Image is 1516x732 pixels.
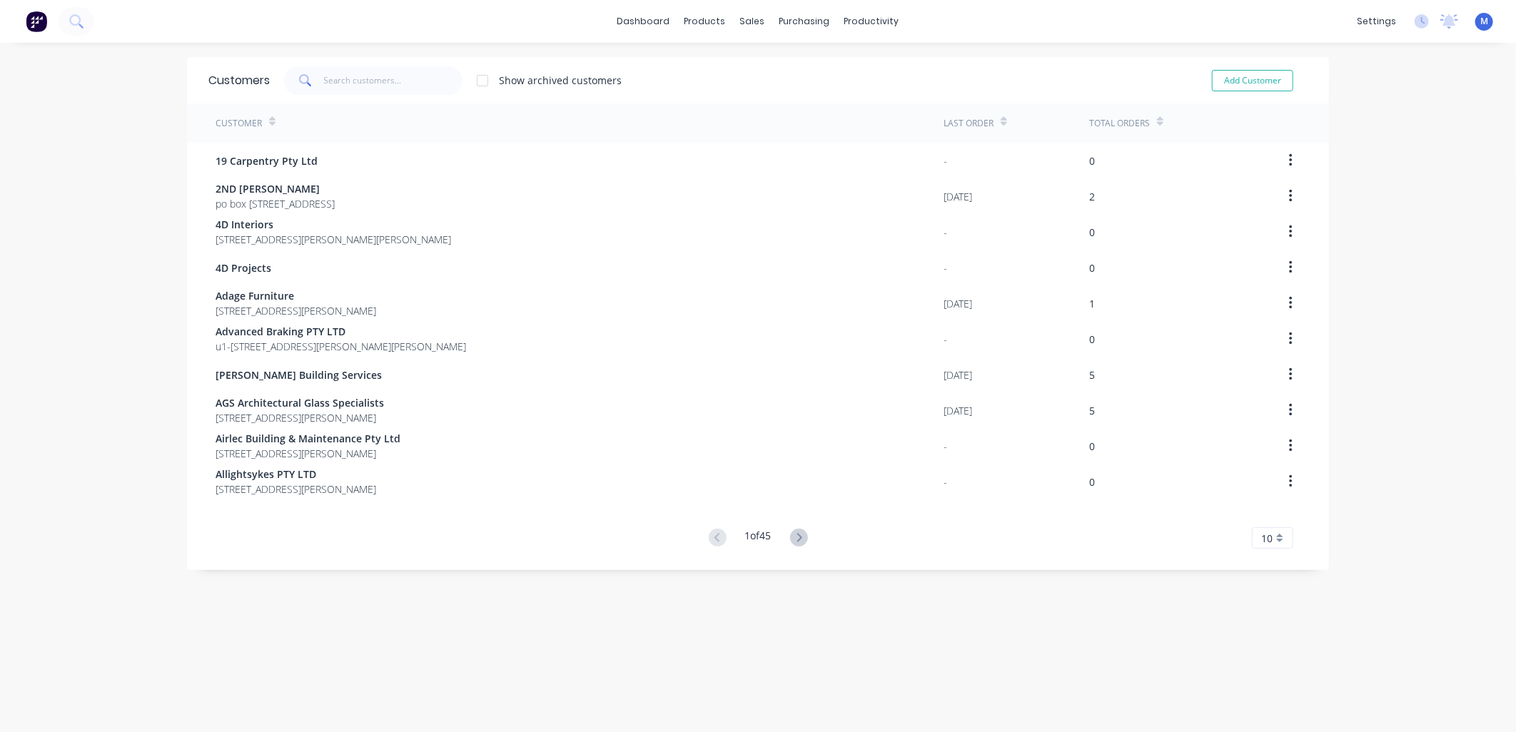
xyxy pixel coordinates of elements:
[944,403,972,418] div: [DATE]
[216,153,318,168] span: 19 Carpentry Pty Ltd
[216,395,384,410] span: AGS Architectural Glass Specialists
[1089,439,1095,454] div: 0
[216,367,382,382] span: [PERSON_NAME] Building Services
[610,11,677,32] a: dashboard
[1261,531,1273,546] span: 10
[677,11,733,32] div: products
[944,439,947,454] div: -
[216,181,335,196] span: 2ND [PERSON_NAME]
[324,66,463,95] input: Search customers...
[1089,296,1095,311] div: 1
[216,303,376,318] span: [STREET_ADDRESS][PERSON_NAME]
[216,260,271,275] span: 4D Projects
[944,474,947,489] div: -
[216,482,376,497] span: [STREET_ADDRESS][PERSON_NAME]
[26,11,47,32] img: Factory
[1089,117,1150,130] div: Total Orders
[944,189,972,204] div: [DATE]
[1089,225,1095,240] div: 0
[1089,189,1095,204] div: 2
[1089,260,1095,275] div: 0
[1089,332,1095,347] div: 0
[944,117,994,130] div: Last Order
[944,153,947,168] div: -
[208,72,270,89] div: Customers
[216,217,451,232] span: 4D Interiors
[216,410,384,425] span: [STREET_ADDRESS][PERSON_NAME]
[745,528,772,549] div: 1 of 45
[944,367,972,382] div: [DATE]
[499,73,622,88] div: Show archived customers
[1212,70,1293,91] button: Add Customer
[216,431,400,446] span: Airlec Building & Maintenance Pty Ltd
[216,196,335,211] span: po box [STREET_ADDRESS]
[1089,403,1095,418] div: 5
[1350,11,1403,32] div: settings
[944,332,947,347] div: -
[1089,153,1095,168] div: 0
[216,339,466,354] span: u1-[STREET_ADDRESS][PERSON_NAME][PERSON_NAME]
[216,467,376,482] span: Allightsykes PTY LTD
[216,288,376,303] span: Adage Furniture
[944,225,947,240] div: -
[1089,474,1095,489] div: 0
[216,446,400,461] span: [STREET_ADDRESS][PERSON_NAME]
[944,260,947,275] div: -
[1089,367,1095,382] div: 5
[944,296,972,311] div: [DATE]
[216,324,466,339] span: Advanced Braking PTY LTD
[733,11,772,32] div: sales
[1480,15,1488,28] span: M
[772,11,837,32] div: purchasing
[837,11,906,32] div: productivity
[216,232,451,247] span: [STREET_ADDRESS][PERSON_NAME][PERSON_NAME]
[216,117,262,130] div: Customer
